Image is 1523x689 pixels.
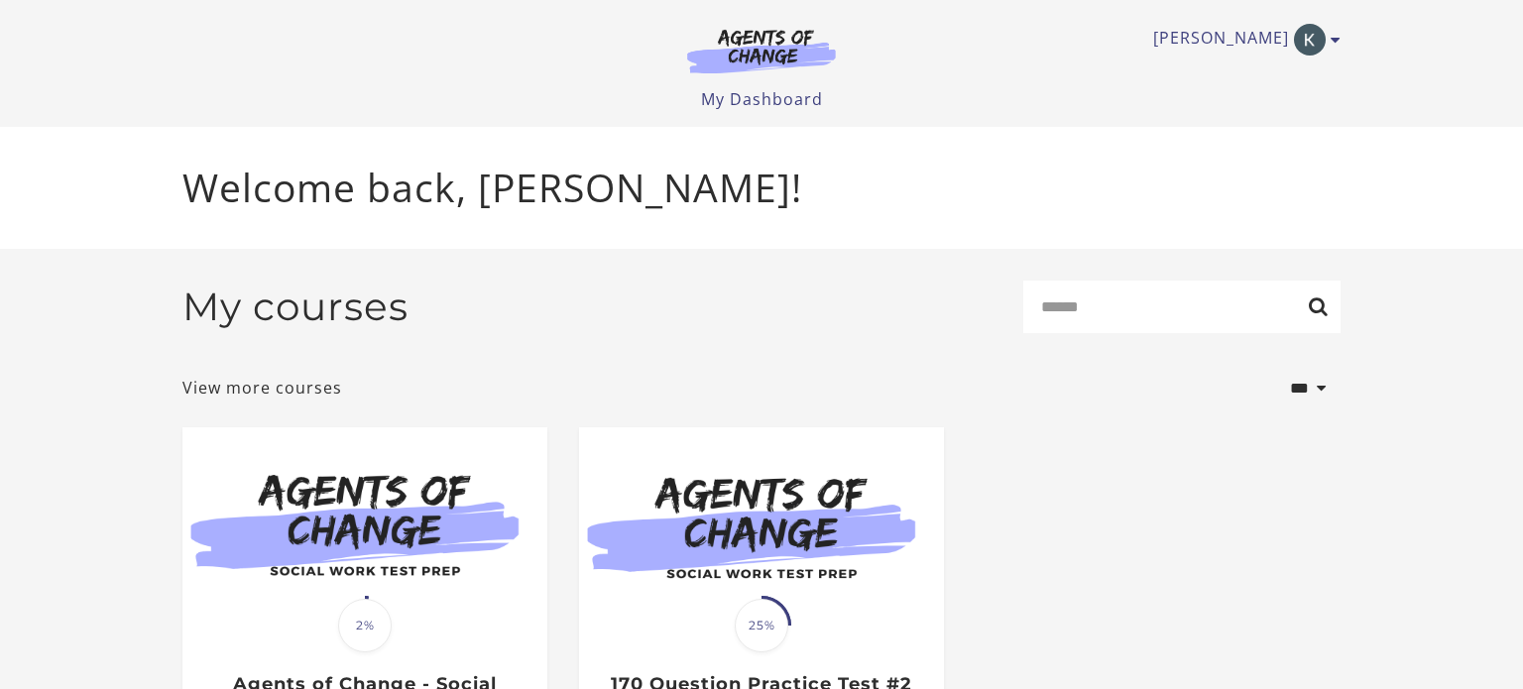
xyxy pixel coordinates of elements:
a: My Dashboard [701,88,823,110]
p: Welcome back, [PERSON_NAME]! [182,159,1341,217]
a: Toggle menu [1153,24,1331,56]
h2: My courses [182,284,409,330]
img: Agents of Change Logo [666,28,857,73]
a: View more courses [182,376,342,400]
span: 25% [735,599,788,652]
span: 2% [338,599,392,652]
